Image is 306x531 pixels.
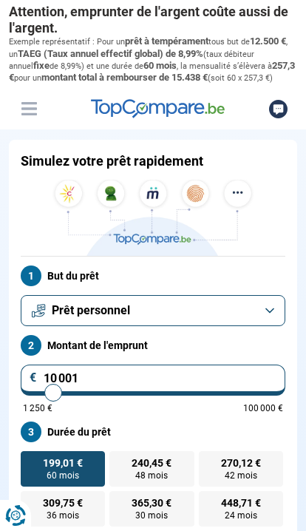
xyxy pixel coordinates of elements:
button: Menu [18,98,40,120]
span: 448,71 € [221,498,261,508]
span: Prêt personnel [52,302,130,319]
span: fixe [33,60,50,71]
span: 309,75 € [43,498,83,508]
span: 365,30 € [132,498,171,508]
span: prêt à tempérament [125,35,208,47]
span: 48 mois [135,471,168,480]
img: TopCompare.be [50,180,256,256]
span: 12.500 € [250,35,286,47]
span: € [30,372,37,384]
span: 270,12 € [221,458,261,468]
span: 42 mois [225,471,257,480]
span: TAEG (Taux annuel effectif global) de 8,99% [18,48,203,59]
span: montant total à rembourser de 15.438 € [41,72,208,83]
span: 257,3 € [9,60,295,83]
p: Exemple représentatif : Pour un tous but de , un (taux débiteur annuel de 8,99%) et une durée de ... [9,35,297,84]
button: Prêt personnel [21,295,285,326]
span: 60 mois [143,60,177,71]
label: But du prêt [21,265,285,286]
label: Durée du prêt [21,422,285,442]
span: 199,01 € [43,458,83,468]
span: 24 mois [225,511,257,520]
span: 100 000 € [243,404,283,413]
span: 1 250 € [23,404,52,413]
span: 30 mois [135,511,168,520]
p: Attention, emprunter de l'argent coûte aussi de l'argent. [9,4,297,35]
label: Montant de l'emprunt [21,335,285,356]
span: 36 mois [47,511,79,520]
img: TopCompare [91,99,225,118]
span: 60 mois [47,471,79,480]
span: 240,45 € [132,458,171,468]
h1: Simulez votre prêt rapidement [21,153,203,169]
